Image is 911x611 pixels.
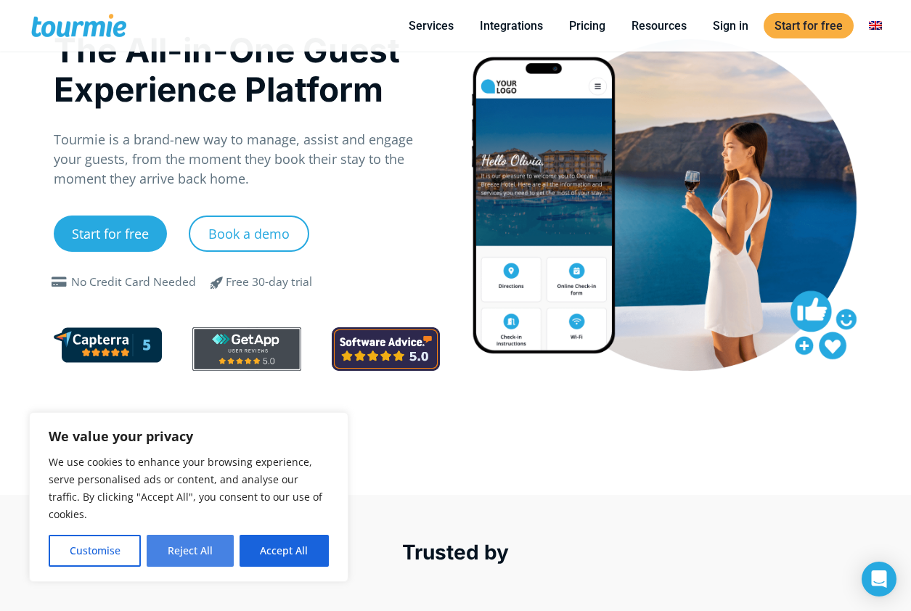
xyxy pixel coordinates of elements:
[402,540,509,565] span: Trusted by
[200,274,234,291] span: 
[398,17,465,35] a: Services
[54,130,441,189] p: Tourmie is a brand-new way to manage, assist and engage your guests, from the moment they book th...
[54,30,441,109] h1: The All-in-One Guest Experience Platform
[49,427,329,445] p: We value your privacy
[558,17,616,35] a: Pricing
[48,276,71,288] span: 
[71,274,196,291] div: No Credit Card Needed
[189,216,309,252] a: Book a demo
[621,17,698,35] a: Resources
[49,454,329,523] p: We use cookies to enhance your browsing experience, serve personalised ads or content, and analys...
[858,17,893,35] a: Switch to
[226,274,312,291] div: Free 30-day trial
[147,535,233,567] button: Reject All
[702,17,759,35] a: Sign in
[49,535,141,567] button: Customise
[469,17,554,35] a: Integrations
[54,216,167,252] a: Start for free
[240,535,329,567] button: Accept All
[764,13,854,38] a: Start for free
[862,562,896,596] div: Open Intercom Messenger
